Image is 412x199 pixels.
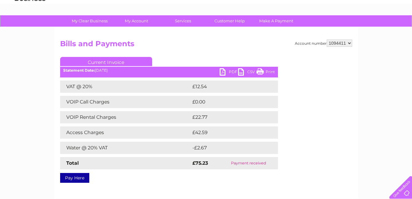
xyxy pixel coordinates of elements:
a: Services [158,15,208,27]
td: £0.00 [191,96,264,108]
td: VOIP Rental Charges [60,111,191,123]
strong: £75.23 [192,160,208,166]
a: Blog [359,26,368,31]
div: Clear Business is a trading name of Verastar Limited (registered in [GEOGRAPHIC_DATA] No. 3667643... [61,3,351,30]
div: [DATE] [60,68,278,73]
td: £22.77 [191,111,265,123]
a: Customer Help [204,15,255,27]
h2: Bills and Payments [60,39,352,51]
a: Log out [392,26,406,31]
a: Make A Payment [251,15,302,27]
a: Water [304,26,316,31]
td: -£2.67 [191,142,265,154]
td: Access Charges [60,126,191,139]
a: Print [256,68,275,77]
a: CSV [238,68,256,77]
td: £12.54 [191,81,265,93]
a: My Clear Business [64,15,115,27]
a: My Account [111,15,162,27]
a: Contact [371,26,386,31]
a: Pay Here [60,173,89,183]
a: Energy [319,26,333,31]
td: Water @ 20% VAT [60,142,191,154]
a: PDF [220,68,238,77]
img: logo.png [14,16,46,35]
td: £42.59 [191,126,265,139]
div: Account number [295,39,352,47]
td: VOIP Call Charges [60,96,191,108]
strong: Total [66,160,79,166]
a: 0333 014 3131 [296,3,339,11]
td: VAT @ 20% [60,81,191,93]
a: Telecoms [337,26,355,31]
a: Current Invoice [60,57,152,66]
b: Statement Date: [63,68,95,73]
td: Payment received [219,157,278,169]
